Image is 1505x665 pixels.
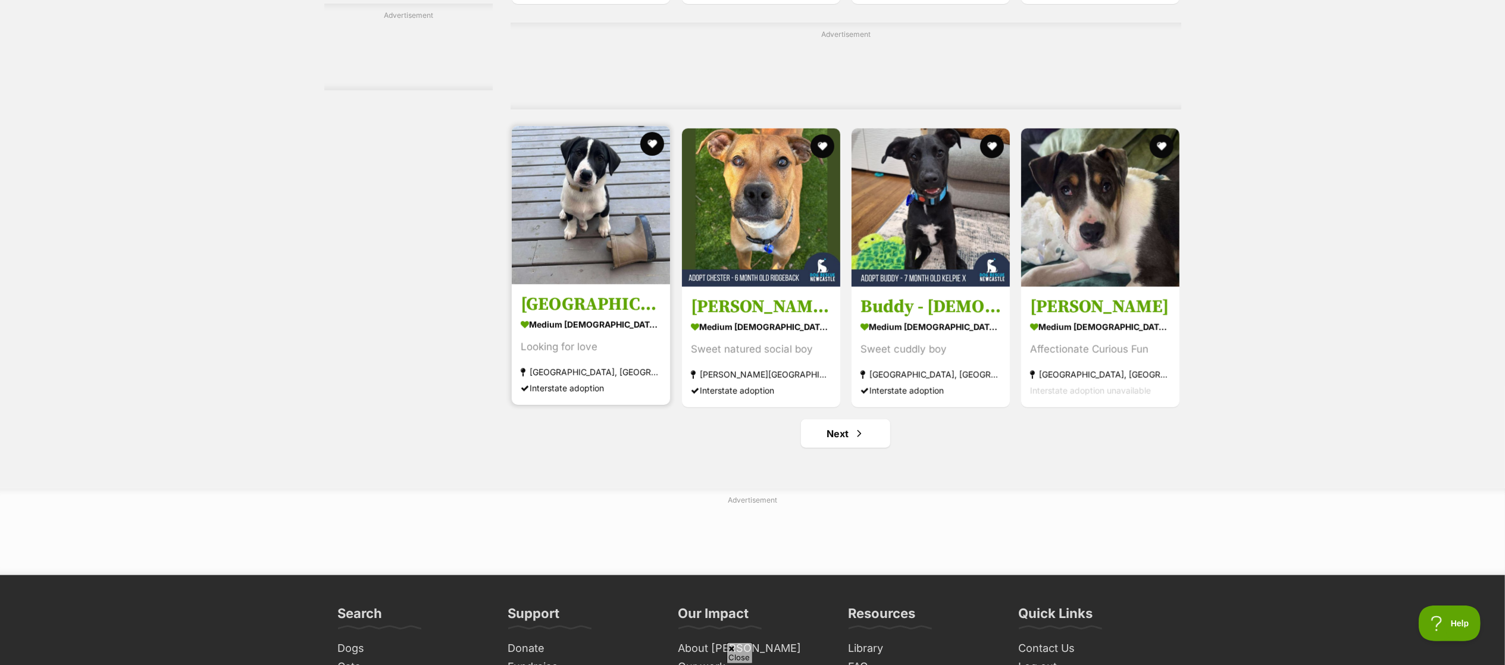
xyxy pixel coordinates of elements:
span: Close [727,642,753,663]
h3: [PERSON_NAME] [1030,296,1171,318]
button: favourite [1150,134,1174,158]
a: Buddy - [DEMOGRAPHIC_DATA] Kelpie X medium [DEMOGRAPHIC_DATA] Dog Sweet cuddly boy [GEOGRAPHIC_DA... [852,287,1010,407]
h3: [GEOGRAPHIC_DATA] [521,293,661,316]
strong: [GEOGRAPHIC_DATA], [GEOGRAPHIC_DATA] [521,364,661,380]
strong: medium [DEMOGRAPHIC_DATA] Dog [521,316,661,333]
strong: medium [DEMOGRAPHIC_DATA] Dog [861,318,1001,335]
h3: Resources [849,605,916,629]
a: [GEOGRAPHIC_DATA] medium [DEMOGRAPHIC_DATA] Dog Looking for love [GEOGRAPHIC_DATA], [GEOGRAPHIC_D... [512,284,670,405]
a: Dogs [333,639,492,658]
strong: medium [DEMOGRAPHIC_DATA] Dog [1030,318,1171,335]
img: Buddy - 7 Month Old Kelpie X - Australian Kelpie Dog [852,128,1010,287]
a: Donate [503,639,662,658]
img: Rosemary - Staffordshire Bull Terrier x Catahoula Leopard Dog [1021,128,1179,287]
div: Advertisement [511,23,1181,109]
a: Next page [801,419,890,448]
div: Interstate adoption [861,382,1001,399]
button: favourite [641,132,665,156]
div: Advertisement [324,3,493,90]
strong: [GEOGRAPHIC_DATA], [GEOGRAPHIC_DATA] [861,366,1001,382]
h3: [PERSON_NAME] - [DEMOGRAPHIC_DATA] Ridgeback X [691,296,831,318]
a: About [PERSON_NAME] [674,639,832,658]
h3: Buddy - [DEMOGRAPHIC_DATA] Kelpie X [861,296,1001,318]
a: [PERSON_NAME] medium [DEMOGRAPHIC_DATA] Dog Affectionate Curious Fun [GEOGRAPHIC_DATA], [GEOGRAPH... [1021,287,1179,407]
img: Oslo - Border Collie Dog [512,126,670,284]
iframe: Help Scout Beacon - Open [1419,606,1481,641]
div: Interstate adoption [521,380,661,396]
div: Affectionate Curious Fun [1030,341,1171,357]
a: Contact Us [1014,639,1172,658]
h3: Our Impact [678,605,749,629]
nav: Pagination [511,419,1181,448]
span: Interstate adoption unavailable [1030,385,1151,396]
div: Interstate adoption [691,382,831,399]
button: favourite [980,134,1004,158]
button: favourite [811,134,834,158]
div: Sweet natured social boy [691,341,831,357]
h3: Support [508,605,560,629]
strong: [GEOGRAPHIC_DATA], [GEOGRAPHIC_DATA] [1030,366,1171,382]
a: [PERSON_NAME] - [DEMOGRAPHIC_DATA] Ridgeback X medium [DEMOGRAPHIC_DATA] Dog Sweet natured social... [682,287,840,407]
img: Chester - 6 Month Old Ridgeback X - Rhodesian Ridgeback Dog [682,128,840,287]
a: Library [844,639,1002,658]
div: Sweet cuddly boy [861,341,1001,357]
strong: [PERSON_NAME][GEOGRAPHIC_DATA], [GEOGRAPHIC_DATA] [691,366,831,382]
div: Looking for love [521,339,661,355]
h3: Search [338,605,383,629]
h3: Quick Links [1019,605,1093,629]
strong: medium [DEMOGRAPHIC_DATA] Dog [691,318,831,335]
